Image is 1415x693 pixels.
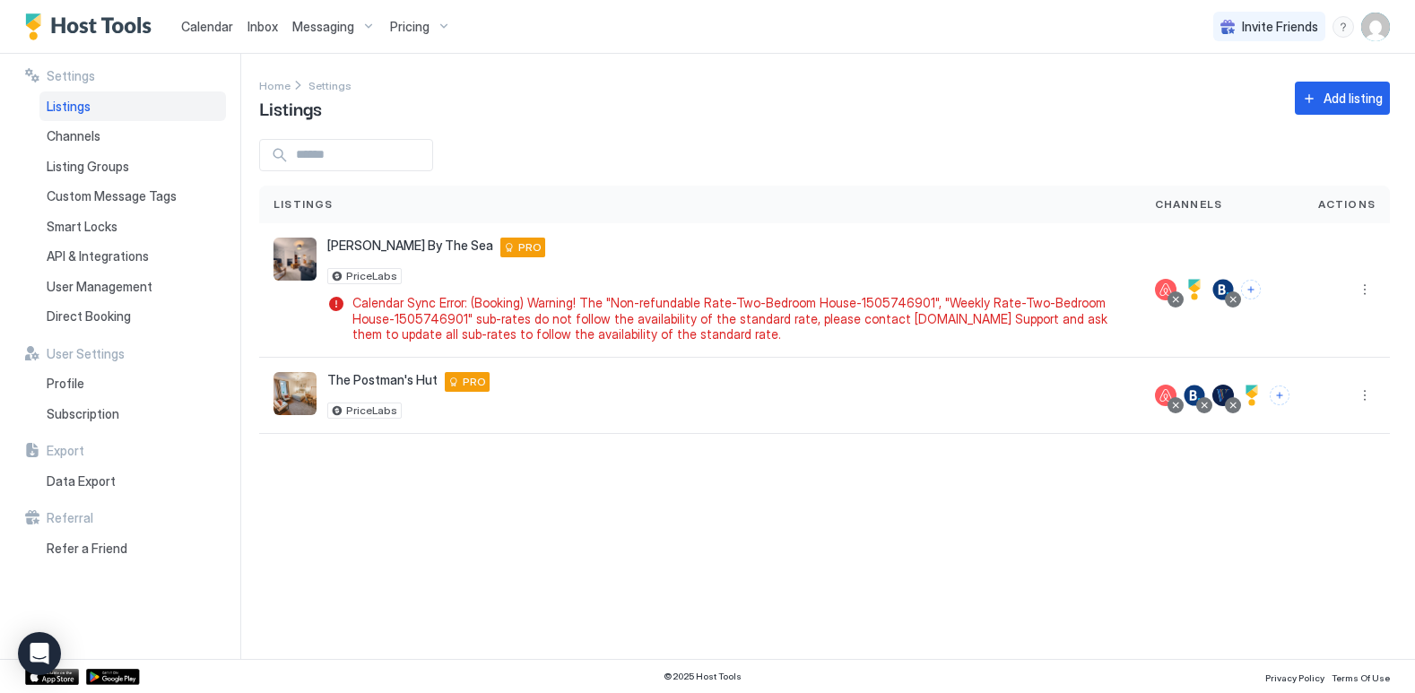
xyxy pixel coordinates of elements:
[1155,196,1223,212] span: Channels
[292,19,354,35] span: Messaging
[39,533,226,564] a: Refer a Friend
[47,308,131,325] span: Direct Booking
[18,632,61,675] div: Open Intercom Messenger
[1265,667,1324,686] a: Privacy Policy
[1265,672,1324,683] span: Privacy Policy
[39,181,226,212] a: Custom Message Tags
[1318,196,1376,212] span: Actions
[1354,279,1376,300] button: More options
[1354,279,1376,300] div: menu
[47,541,127,557] span: Refer a Friend
[273,238,317,281] div: listing image
[259,75,291,94] a: Home
[1361,13,1390,41] div: User profile
[1332,672,1390,683] span: Terms Of Use
[1333,16,1354,38] div: menu
[1332,667,1390,686] a: Terms Of Use
[327,372,438,388] span: The Postman's Hut
[181,17,233,36] a: Calendar
[1270,385,1289,405] button: Connect channels
[39,368,226,399] a: Profile
[25,669,79,685] a: App Store
[327,238,493,254] span: [PERSON_NAME] By The Sea
[86,669,140,685] a: Google Play Store
[47,443,84,459] span: Export
[47,279,152,295] span: User Management
[39,399,226,429] a: Subscription
[25,13,160,40] a: Host Tools Logo
[273,372,317,415] div: listing image
[47,99,91,115] span: Listings
[1242,19,1318,35] span: Invite Friends
[47,376,84,392] span: Profile
[308,79,352,92] span: Settings
[39,272,226,302] a: User Management
[39,212,226,242] a: Smart Locks
[39,241,226,272] a: API & Integrations
[352,295,1119,342] span: Calendar Sync Error: (Booking) Warning! The "Non-refundable Rate-Two-Bedroom House-1505746901", "...
[47,248,149,264] span: API & Integrations
[259,94,322,121] span: Listings
[47,128,100,144] span: Channels
[47,346,125,362] span: User Settings
[47,68,95,84] span: Settings
[39,466,226,497] a: Data Export
[1354,385,1376,406] div: menu
[308,75,352,94] a: Settings
[259,79,291,92] span: Home
[39,121,226,152] a: Channels
[390,19,430,35] span: Pricing
[47,188,177,204] span: Custom Message Tags
[1241,280,1261,299] button: Connect channels
[273,196,334,212] span: Listings
[1295,82,1390,115] button: Add listing
[518,239,542,256] span: PRO
[47,406,119,422] span: Subscription
[247,19,278,34] span: Inbox
[39,91,226,122] a: Listings
[289,140,432,170] input: Input Field
[1354,385,1376,406] button: More options
[181,19,233,34] span: Calendar
[664,671,742,682] span: © 2025 Host Tools
[1324,89,1383,108] div: Add listing
[247,17,278,36] a: Inbox
[39,301,226,332] a: Direct Booking
[47,473,116,489] span: Data Export
[47,219,117,235] span: Smart Locks
[47,159,129,175] span: Listing Groups
[39,152,226,182] a: Listing Groups
[308,75,352,94] div: Breadcrumb
[47,510,93,526] span: Referral
[259,75,291,94] div: Breadcrumb
[463,374,486,390] span: PRO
